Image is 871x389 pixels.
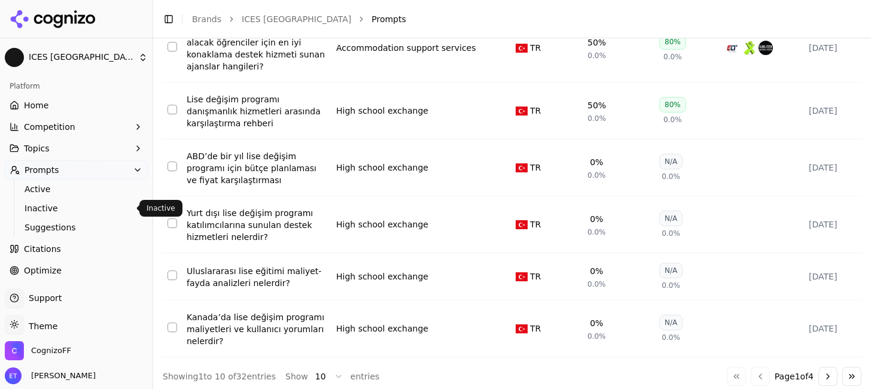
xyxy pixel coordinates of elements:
[187,311,327,347] a: Kanada’da lise değişim programı maliyetleri ve kullanıcı yorumları nelerdir?
[192,13,837,25] nav: breadcrumb
[516,44,528,53] img: TR flag
[516,324,528,333] img: TR flag
[29,52,133,63] span: ICES [GEOGRAPHIC_DATA]
[5,117,148,136] button: Competition
[809,218,865,230] div: [DATE]
[336,271,428,282] a: High school exchange
[351,370,380,382] span: entries
[167,323,177,332] button: Select row 10
[659,97,686,113] div: 80%
[336,42,476,54] a: Accommodation support services
[187,150,327,186] a: ABD’de bir yıl lise değişim programı için bütçe planlaması ve fiyat karşılaştırması
[336,323,428,335] a: High school exchange
[167,162,177,171] button: Select row 7
[725,41,739,55] img: elt
[371,13,406,25] span: Prompts
[809,271,865,282] div: [DATE]
[167,218,177,228] button: Select row 8
[24,265,62,276] span: Optimize
[24,121,75,133] span: Competition
[587,37,606,48] div: 50%
[587,332,606,341] span: 0.0%
[24,292,62,304] span: Support
[590,317,603,329] div: 0%
[20,181,133,197] a: Active
[336,162,428,174] div: High school exchange
[587,171,606,180] span: 0.0%
[659,211,683,226] div: N/A
[20,219,133,236] a: Suggestions
[587,279,606,289] span: 0.0%
[663,52,682,62] span: 0.0%
[587,227,606,237] span: 0.0%
[163,370,276,382] div: Showing 1 to 10 of 32 entries
[759,41,773,55] img: global vizyon
[31,345,71,356] span: CognizoFF
[659,315,683,330] div: N/A
[5,139,148,158] button: Topics
[167,105,177,114] button: Select row 6
[663,115,682,124] span: 0.0%
[590,213,603,225] div: 0%
[187,265,327,289] a: Uluslararası lise eğitimi maliyet-fayda analizleri nelerdir?
[587,99,606,111] div: 50%
[662,281,680,290] span: 0.0%
[5,239,148,259] a: Citations
[5,48,24,67] img: ICES Turkey
[187,25,327,72] a: Yurtdışında üniversite eğitimi alacak öğrenciler için en iyi konaklama destek hizmeti sunan ajans...
[5,160,148,180] button: Prompts
[5,282,148,302] button: Toolbox
[5,96,148,115] a: Home
[530,42,541,54] span: TR
[192,14,221,24] a: Brands
[24,99,48,111] span: Home
[20,200,133,217] a: Inactive
[530,271,541,282] span: TR
[775,370,814,382] span: Page 1 of 4
[187,207,327,243] div: Yurt dışı lise değişim programı katılımcılarına sunulan destek hizmetleri nelerdir?
[187,93,327,129] div: Lise değişim programı danışmanlık hizmetleri arasında karşılaştırma rehberi
[587,51,606,60] span: 0.0%
[147,203,175,213] p: Inactive
[5,367,96,384] button: Open user button
[659,263,683,278] div: N/A
[25,202,129,214] span: Inactive
[242,13,351,25] a: ICES [GEOGRAPHIC_DATA]
[590,265,603,277] div: 0%
[5,77,148,96] div: Platform
[516,163,528,172] img: TR flag
[5,367,22,384] img: Ege Talay Ozguler
[587,114,606,123] span: 0.0%
[5,341,24,360] img: CognizoFF
[530,323,541,335] span: TR
[26,370,96,381] span: [PERSON_NAME]
[25,183,129,195] span: Active
[530,218,541,230] span: TR
[662,172,680,181] span: 0.0%
[809,42,865,54] div: [DATE]
[24,321,57,331] span: Theme
[530,162,541,174] span: TR
[336,105,428,117] a: High school exchange
[25,221,129,233] span: Suggestions
[24,142,50,154] span: Topics
[662,333,680,342] span: 0.0%
[285,370,308,382] span: Show
[659,154,683,169] div: N/A
[336,218,428,230] a: High school exchange
[742,41,756,55] img: academix
[809,105,865,117] div: [DATE]
[809,162,865,174] div: [DATE]
[516,220,528,229] img: TR flag
[590,156,603,168] div: 0%
[167,42,177,51] button: Select row 5
[25,164,59,176] span: Prompts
